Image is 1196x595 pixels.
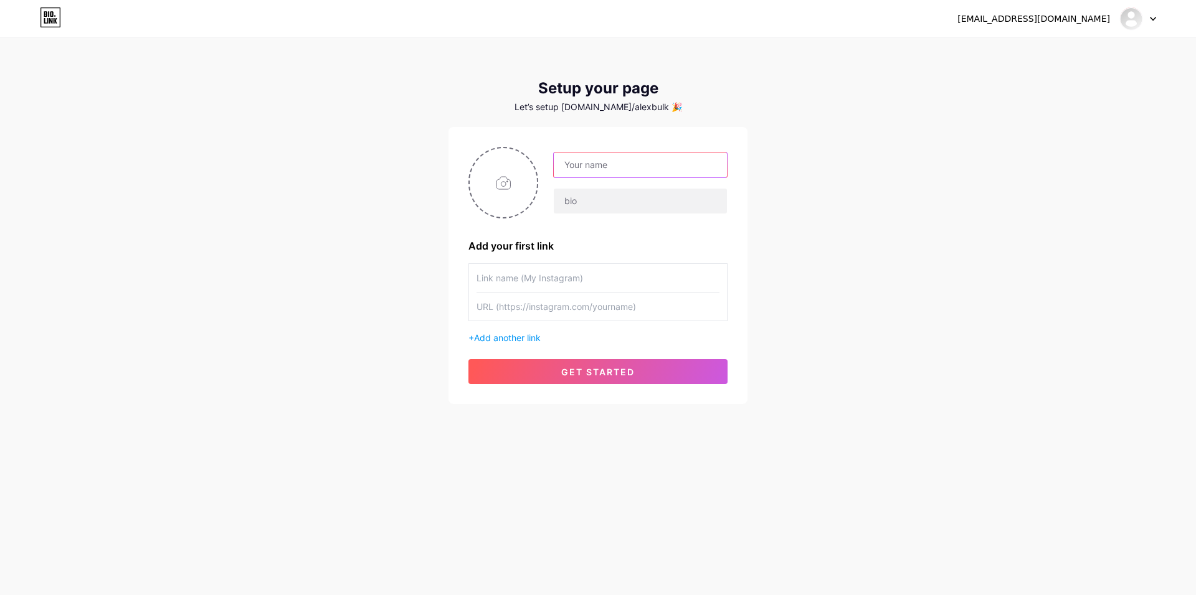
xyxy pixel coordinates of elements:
[1119,7,1143,30] img: Alex Bulkin
[448,102,747,112] div: Let’s setup [DOMAIN_NAME]/alexbulk 🎉
[554,152,727,177] input: Your name
[468,359,728,384] button: get started
[477,264,719,292] input: Link name (My Instagram)
[477,293,719,321] input: URL (https://instagram.com/yourname)
[561,367,635,377] span: get started
[957,12,1110,26] div: [EMAIL_ADDRESS][DOMAIN_NAME]
[468,238,728,253] div: Add your first link
[448,80,747,97] div: Setup your page
[474,332,541,343] span: Add another link
[554,189,727,213] input: bio
[468,331,728,344] div: +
